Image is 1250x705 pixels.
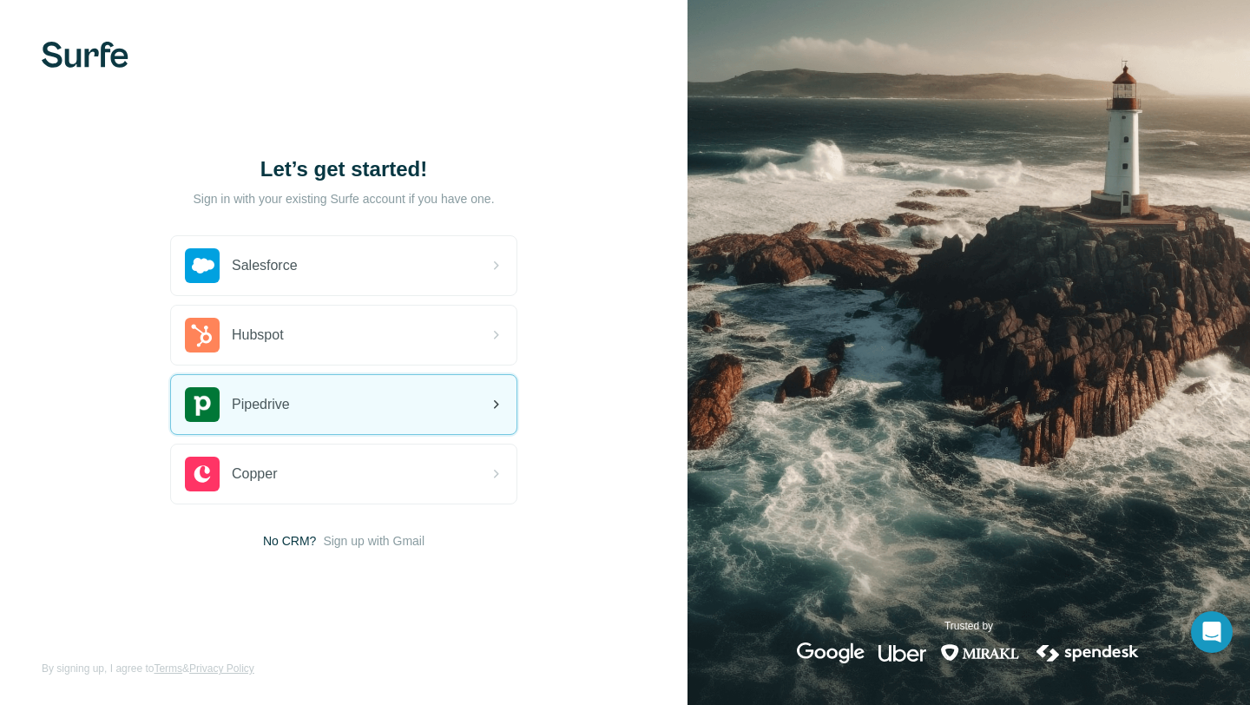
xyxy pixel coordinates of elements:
[1034,642,1141,663] img: spendesk's logo
[170,155,517,183] h1: Let’s get started!
[940,642,1020,663] img: mirakl's logo
[797,642,865,663] img: google's logo
[185,387,220,422] img: pipedrive's logo
[193,190,494,208] p: Sign in with your existing Surfe account if you have one.
[232,464,277,484] span: Copper
[189,662,254,675] a: Privacy Policy
[185,318,220,352] img: hubspot's logo
[944,618,993,634] p: Trusted by
[232,325,284,346] span: Hubspot
[232,394,290,415] span: Pipedrive
[154,662,182,675] a: Terms
[185,248,220,283] img: salesforce's logo
[185,457,220,491] img: copper's logo
[1191,611,1233,653] div: Open Intercom Messenger
[878,642,926,663] img: uber's logo
[42,661,254,676] span: By signing up, I agree to &
[323,532,424,550] button: Sign up with Gmail
[42,42,128,68] img: Surfe's logo
[232,255,298,276] span: Salesforce
[263,532,316,550] span: No CRM?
